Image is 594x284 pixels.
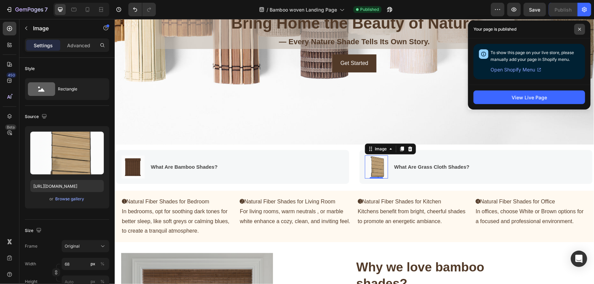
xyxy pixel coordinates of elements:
div: px [91,261,95,267]
div: Open Intercom Messenger [571,251,587,267]
p: Natural Fiber Shades for Bedroom [7,178,118,188]
button: % [89,260,97,268]
strong: ➋ [125,180,130,185]
span: Open Shopify Menu [491,66,535,74]
button: View Live Page [473,90,585,104]
span: Bamboo woven Landing Page [270,6,337,13]
div: % [100,261,105,267]
div: Style [25,66,35,72]
div: Publish [555,6,572,13]
button: Save [524,3,546,16]
button: 7 [3,3,51,16]
p: Image [33,24,91,32]
span: / [267,6,268,13]
button: Original [62,240,109,252]
p: In offices, choose White or Brown options for a focused and professional environment. [361,188,472,207]
p: Settings [34,42,53,49]
span: What Are Bamboo Shades? [36,145,103,151]
div: Undo/Redo [128,3,156,16]
div: Image [259,127,273,133]
img: Alt Image [7,136,30,160]
strong: ➌ [243,180,247,185]
button: px [98,260,107,268]
div: Source [25,112,48,121]
p: In bedrooms, opt for soothing dark tones for better sleep, like soft greys or calming blues, to c... [7,188,118,217]
p: For living rooms, warm neutrals , or marble white enhance a cozy, clean, and inviting feel. [125,188,237,207]
label: Frame [25,243,37,249]
p: — Every Nature Shade Tells Its Own Story. [42,16,438,30]
div: View Live Page [512,94,547,101]
p: Advanced [67,42,90,49]
strong: ➍ [361,180,366,185]
span: or [50,195,54,203]
div: Browse gallery [55,196,84,202]
div: Rectangle [58,81,99,97]
iframe: Design area [115,19,594,284]
a: Get Started [218,35,262,53]
p: 7 [45,5,48,14]
span: Save [529,7,541,13]
strong: ➊ [7,180,12,185]
p: Get Started [226,39,254,49]
h2: Why we love bamboo shades? [241,239,401,273]
img: preview-image [30,132,104,174]
input: px% [62,258,109,270]
div: Size [25,226,43,235]
p: Natural Fiber Shades for Living Room [125,178,237,188]
input: https://example.com/image.jpg [30,180,104,192]
p: Kitchens benefit from bright, cheerful shades to promote an energetic ambiance. [243,188,354,207]
span: Published [360,6,379,13]
p: Natural Fiber Shades for Office [361,178,472,188]
label: Width [25,261,36,267]
button: Publish [549,3,577,16]
span: To show this page on your live store, please manually add your page in Shopify menu. [491,50,574,62]
div: Beta [5,124,16,130]
span: Original [65,243,80,249]
span: What Are Grass Cloth Shades? [279,145,355,151]
p: Natural Fiber Shades for Kitchen [243,178,354,188]
div: 450 [6,72,16,78]
img: Alt Image [250,136,273,160]
button: Browse gallery [55,196,85,202]
p: Your page is published [473,26,516,33]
